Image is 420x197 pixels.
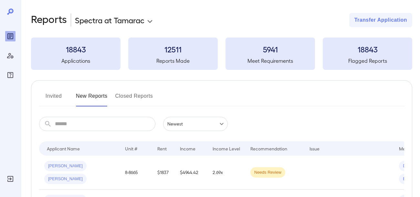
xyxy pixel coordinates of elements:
div: Method [399,145,415,152]
div: Log Out [5,174,16,184]
div: Applicant Name [47,145,80,152]
h3: 5941 [226,44,315,54]
div: Recommendation [250,145,287,152]
h5: Reports Made [128,57,218,65]
h5: Flagged Reports [323,57,412,65]
button: Closed Reports [115,91,153,106]
div: Income [180,145,195,152]
td: 8-8665 [120,156,152,190]
td: 2.69x [207,156,245,190]
button: New Reports [76,91,108,106]
summary: 18843Applications12511Reports Made5941Meet Requirements18843Flagged Reports [31,38,412,70]
div: Unit # [125,145,137,152]
td: $4944.42 [175,156,207,190]
div: FAQ [5,70,16,80]
div: Newest [163,117,228,131]
div: Issue [310,145,320,152]
h3: 18843 [31,44,121,54]
div: Manage Users [5,50,16,61]
h5: Meet Requirements [226,57,315,65]
h2: Reports [31,13,67,27]
div: Income Level [213,145,240,152]
span: [PERSON_NAME] [44,163,87,169]
div: Rent [157,145,168,152]
div: Reports [5,31,16,41]
button: Transfer Application [349,13,412,27]
td: $1837 [152,156,175,190]
span: [PERSON_NAME] [44,176,87,182]
span: Needs Review [250,170,285,176]
h5: Applications [31,57,121,65]
p: Spectra at Tamarac [75,15,144,25]
h3: 18843 [323,44,412,54]
button: Invited [39,91,68,106]
h3: 12511 [128,44,218,54]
